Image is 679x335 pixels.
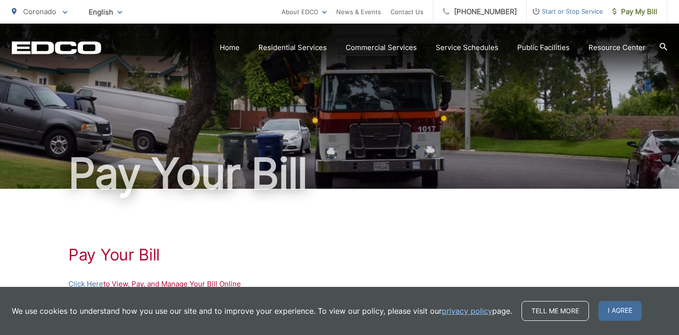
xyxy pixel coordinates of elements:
a: Public Facilities [517,42,570,53]
a: Contact Us [390,6,423,17]
h1: Pay Your Bill [12,150,667,197]
span: English [82,4,129,20]
a: Service Schedules [436,42,498,53]
a: Commercial Services [346,42,417,53]
p: to View, Pay, and Manage Your Bill Online [68,278,611,290]
a: News & Events [336,6,381,17]
a: Home [220,42,240,53]
a: privacy policy [442,305,492,317]
span: I agree [598,301,642,321]
span: Coronado [23,7,56,16]
span: Pay My Bill [613,6,657,17]
a: About EDCO [282,6,327,17]
a: Resource Center [588,42,646,53]
h1: Pay Your Bill [68,245,611,264]
a: Tell me more [522,301,589,321]
a: Click Here [68,278,103,290]
a: EDCD logo. Return to the homepage. [12,41,101,54]
a: Residential Services [258,42,327,53]
p: We use cookies to understand how you use our site and to improve your experience. To view our pol... [12,305,512,317]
